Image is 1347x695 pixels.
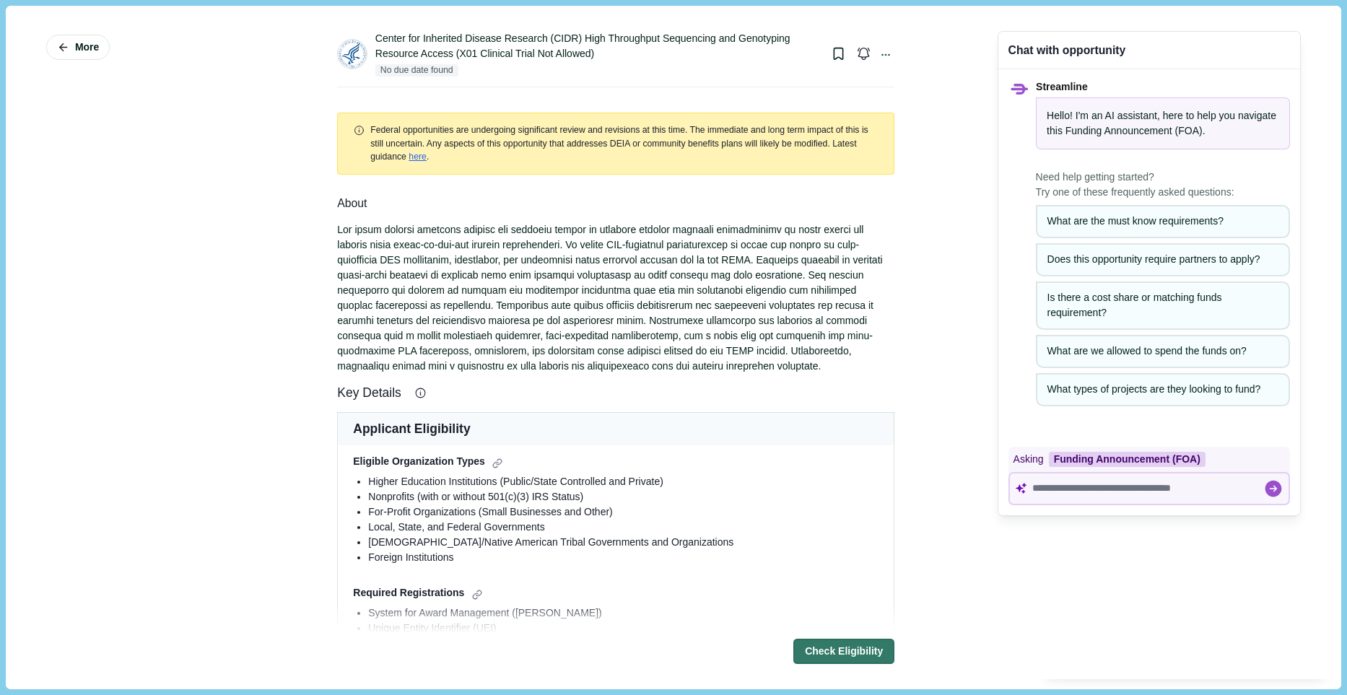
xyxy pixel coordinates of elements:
div: About [337,195,894,213]
a: here [409,152,427,162]
div: Required Registrations [353,587,879,602]
div: Eligible Organization Types [353,455,879,471]
span: No due date found [375,64,458,77]
span: Streamline [1036,81,1088,92]
button: What types of projects are they looking to fund? [1036,373,1290,406]
div: Asking [1008,447,1290,472]
td: Applicant Eligibility [338,412,894,445]
div: Lor ipsum dolorsi ametcons adipisc eli seddoeiu tempor in utlabore etdolor magnaali enimadminimv ... [337,222,894,374]
div: Is there a cost share or matching funds requirement? [1047,290,1278,320]
div: . [370,123,879,163]
div: Chat with opportunity [1008,42,1126,58]
button: What are the must know requirements? [1036,205,1290,238]
div: [DEMOGRAPHIC_DATA]/Native American Tribal Governments and Organizations [368,536,879,549]
span: Need help getting started? Try one of these frequently asked questions: [1036,170,1290,200]
div: What types of projects are they looking to fund? [1047,382,1278,397]
span: More [75,41,99,53]
button: More [46,35,110,60]
button: Bookmark this grant. [826,41,851,66]
div: What are the must know requirements? [1047,214,1278,229]
span: Key Details [337,384,409,402]
span: Funding Announcement (FOA) [1065,125,1203,136]
span: Federal opportunities are undergoing significant review and revisions at this time. The immediate... [370,125,868,162]
button: What are we allowed to spend the funds on? [1036,335,1290,368]
img: HHS.png [338,40,367,69]
div: Does this opportunity require partners to apply? [1047,252,1278,267]
div: Center for Inherited Disease Research (CIDR) High Throughput Sequencing and Genotyping Resource A... [375,31,821,61]
div: What are we allowed to spend the funds on? [1047,344,1278,359]
span: Hello! I'm an AI assistant, here to help you navigate this . [1047,110,1276,136]
button: Check Eligibility [793,639,894,664]
div: Local, State, and Federal Governments [368,521,879,534]
div: Higher Education Institutions (Public/State Controlled and Private) [368,476,879,489]
div: For-Profit Organizations (Small Businesses and Other) [368,506,879,519]
button: Is there a cost share or matching funds requirement? [1036,281,1290,330]
div: Foreign Institutions [368,551,879,564]
div: Nonprofits (with or without 501(c)(3) IRS Status) [368,491,879,504]
div: Funding Announcement (FOA) [1049,452,1206,467]
button: Does this opportunity require partners to apply? [1036,243,1290,276]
